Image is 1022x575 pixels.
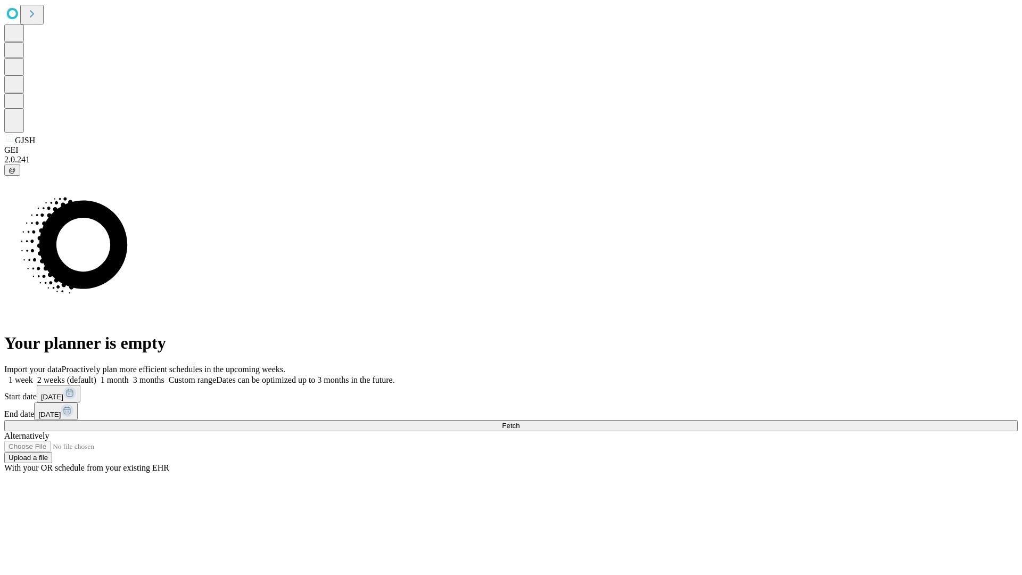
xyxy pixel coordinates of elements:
span: Dates can be optimized up to 3 months in the future. [216,375,394,384]
span: Custom range [169,375,216,384]
button: [DATE] [37,385,80,402]
button: @ [4,165,20,176]
span: [DATE] [41,393,63,401]
span: 1 week [9,375,33,384]
button: [DATE] [34,402,78,420]
button: Upload a file [4,452,52,463]
button: Fetch [4,420,1018,431]
span: 3 months [133,375,164,384]
div: GEI [4,145,1018,155]
span: 2 weeks (default) [37,375,96,384]
span: Proactively plan more efficient schedules in the upcoming weeks. [62,365,285,374]
div: 2.0.241 [4,155,1018,165]
h1: Your planner is empty [4,333,1018,353]
span: Import your data [4,365,62,374]
span: 1 month [101,375,129,384]
span: [DATE] [38,410,61,418]
div: End date [4,402,1018,420]
span: Fetch [502,422,520,430]
div: Start date [4,385,1018,402]
span: Alternatively [4,431,49,440]
span: @ [9,166,16,174]
span: GJSH [15,136,35,145]
span: With your OR schedule from your existing EHR [4,463,169,472]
